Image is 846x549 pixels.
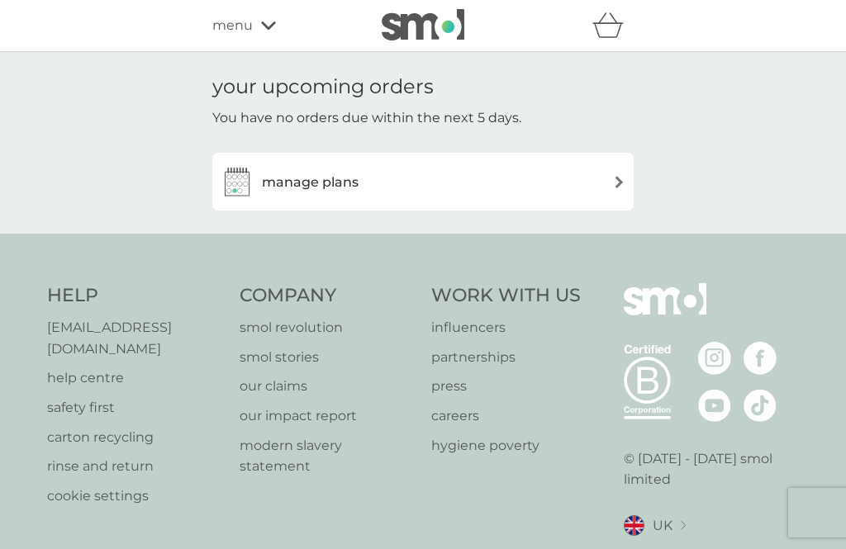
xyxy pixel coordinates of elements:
a: help centre [47,367,223,389]
a: smol stories [240,347,416,368]
a: careers [431,405,581,427]
p: You have no orders due within the next 5 days. [212,107,521,129]
a: hygiene poverty [431,435,581,457]
a: carton recycling [47,427,223,448]
a: cookie settings [47,485,223,507]
h4: Company [240,283,416,309]
a: safety first [47,397,223,419]
div: basket [592,9,634,42]
a: our claims [240,376,416,397]
img: visit the smol Facebook page [744,342,777,375]
a: our impact report [240,405,416,427]
a: modern slavery statement [240,435,416,477]
img: UK flag [624,515,644,536]
img: visit the smol Youtube page [698,389,731,422]
img: smol [624,283,706,339]
a: partnerships [431,347,581,368]
h1: your upcoming orders [212,75,434,99]
a: rinse and return [47,456,223,477]
h4: Work With Us [431,283,581,309]
h3: manage plans [262,172,359,193]
h4: Help [47,283,223,309]
img: select a new location [681,521,686,530]
a: influencers [431,317,581,338]
img: smol [382,9,464,40]
p: © [DATE] - [DATE] smol limited [624,448,800,490]
span: menu [212,15,253,36]
a: smol revolution [240,317,416,338]
img: visit the smol Tiktok page [744,389,777,422]
img: arrow right [613,176,625,188]
a: press [431,376,581,397]
img: visit the smol Instagram page [698,342,731,375]
a: [EMAIL_ADDRESS][DOMAIN_NAME] [47,317,223,359]
span: UK [653,515,673,537]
